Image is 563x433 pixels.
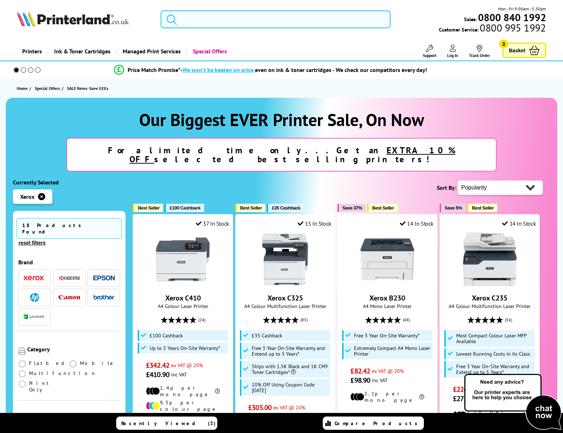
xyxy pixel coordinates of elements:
span: Best Seller [138,205,160,211]
b: 0800 840 1992 [478,11,546,24]
a: Xerox C410 [156,280,210,288]
button: Xerox [22,273,47,283]
img: Canon [58,295,80,300]
span: A4 Colour Multifunction Laser Printer [239,303,331,309]
span: £342.42 [146,361,169,370]
span: Ink & Toner Cartridges [54,42,110,61]
span: £272.28 [453,394,476,403]
li: modal_Promise [4,64,537,76]
span: Mon - Fri 9:00am - 5:30pm [498,5,546,12]
li: 2.7p per mono page [453,409,527,422]
button: Save 37% [337,204,366,212]
span: We won’t be beaten on price, [183,66,255,73]
span: ex VAT @ 20% [273,404,305,411]
span: ex VAT @ 20% [171,362,203,369]
div: - even on ink & toner cartridges - We check our competitors every day! [180,66,427,73]
span: £410.90 [146,370,169,379]
a: 0800 840 1992 [477,14,546,21]
span: ex VAT @ 20% [372,367,404,374]
img: Xerox C235 [463,232,517,286]
div: Currently Selected [13,179,126,186]
img: Printerland Logo [17,11,129,27]
span: 10% Off Using Coupon Code [DATE] [252,382,328,393]
a: Managed Print Services [116,42,186,61]
a: Special Offers [186,42,232,61]
span: £100 Cashback [150,333,183,338]
span: Free 3 Year On-Site Warranty and Extend up to 5 Years* [252,345,328,357]
button: Lexmark [22,312,47,322]
div: 15 In Stock [298,220,331,227]
img: Brother [93,295,115,300]
span: Support [423,53,436,58]
span: A4 Mono Laser Printer [341,303,434,309]
div: Brand [18,259,120,266]
span: £305.00 [248,403,271,412]
span: Compare Products [335,420,421,427]
button: Canon [56,293,82,302]
a: Xerox C325 [258,280,312,288]
span: Mobile [80,360,115,366]
span: Recently Viewed (3) [121,420,216,427]
button: Best Seller [367,204,398,212]
a: Basket 3 [502,43,546,58]
span: £98.90 [350,376,370,385]
span: inc VAT [372,377,388,384]
a: Printers [17,42,47,61]
span: Up to 5 Years On-Site Warranty* [150,345,220,351]
span: (24) [198,313,205,327]
span: Free 3 Year On-Site Warranty and Extend up to 5 Years* [456,364,533,375]
a: Ink & Toner Cartridges [47,42,116,61]
a: Xerox C410 [165,293,201,303]
span: Save 5% [445,205,462,211]
a: Xerox B230 [360,280,414,288]
span: Sort By: [437,184,456,191]
a: Xerox B230 [369,293,405,303]
button: HP [22,293,47,302]
li: 1.4p per mono page [146,385,220,398]
button: Brother [91,293,117,302]
img: Xerox C325 [258,232,312,286]
span: £100 Cashback [170,205,200,211]
span: Multifunction [29,370,96,376]
span: £35 Cashback [272,205,300,211]
span: Ships with 1.5K Black and 1K CMY Toner Cartridges* [252,364,328,375]
span: Best Seller [372,205,394,211]
span: Customer Service: [439,24,546,33]
button: £35 Cashback [267,204,304,212]
span: Price Match Promise* [128,66,180,73]
div: 14 In Stock [502,220,536,227]
span: Extremely Compact A4 Mono Laser Printer [354,345,431,357]
span: Most Compact Colour Laser MFP Available [456,333,533,344]
img: Kyocera [58,275,80,281]
span: Best Seller [240,205,262,211]
span: SALE Items- Save £££s [67,86,108,91]
span: £35 Cashback [252,333,282,338]
span: (85) [301,313,308,327]
span: Free 3 Year On-Site Warranty* [354,333,420,338]
div: Category [27,346,120,353]
span: Best Seller [472,205,494,211]
a: Track Order [469,45,490,58]
a: Xerox C325 [268,293,303,303]
img: Lexmark [24,314,45,319]
button: Save 5% [440,204,465,212]
a: Support [423,45,436,58]
a: Home [17,85,29,92]
span: Basket [509,45,525,55]
span: (56) [505,313,512,327]
a: Log In [447,45,458,58]
span: 18 Products Found [16,218,122,239]
div: modal_delivery [341,409,434,429]
span: Save 37% [342,205,362,211]
strong: For a limited time only...Get an selected best selling printers! [108,145,455,165]
img: Xerox B230 [360,232,414,286]
span: 3 [499,39,508,48]
button: Best Seller [467,204,497,212]
li: 2.1p per mono page [350,390,424,403]
span: Flatbed [29,360,67,366]
a: Xerox C235 [472,293,507,303]
span: Sales: [464,16,477,23]
img: Category [18,348,25,355]
button: Kyocera [56,273,82,283]
span: Print Only [29,380,69,393]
